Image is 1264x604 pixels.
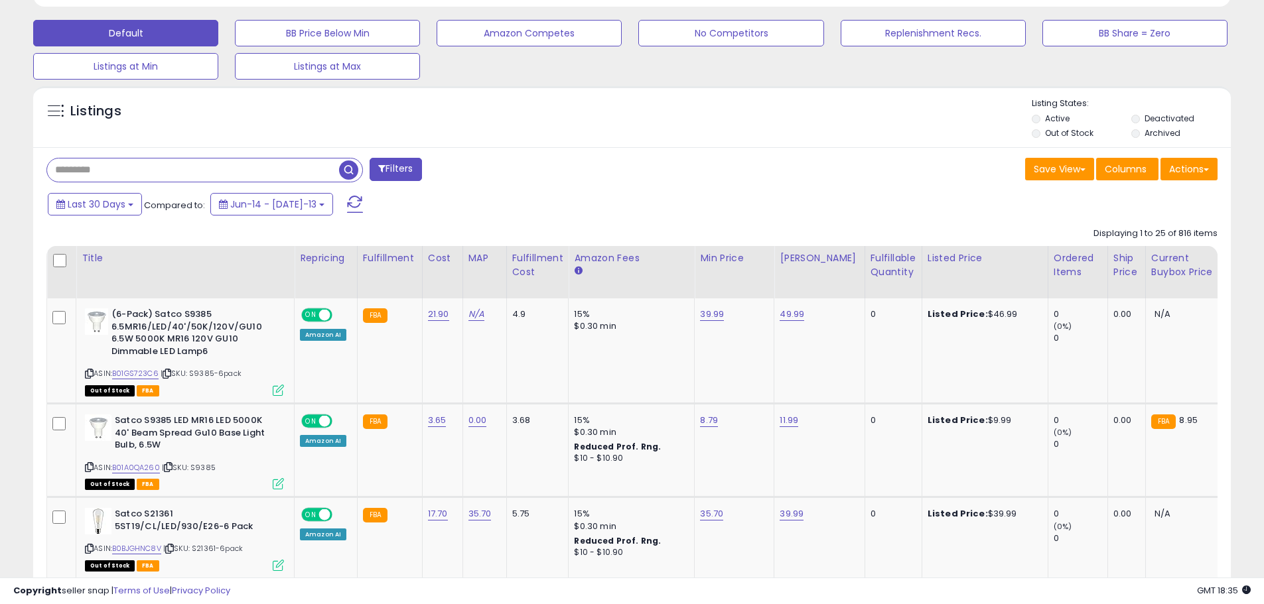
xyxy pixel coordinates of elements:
button: Actions [1160,158,1218,180]
div: Fulfillment [363,251,417,265]
button: Amazon Competes [437,20,622,46]
div: Fulfillment Cost [512,251,563,279]
div: Current Buybox Price [1151,251,1220,279]
div: 0 [1054,332,1107,344]
span: ON [303,509,319,520]
div: $9.99 [928,414,1038,426]
a: N/A [468,308,484,321]
button: No Competitors [638,20,823,46]
div: [PERSON_NAME] [780,251,859,265]
b: Reduced Prof. Rng. [574,535,661,546]
small: FBA [363,508,387,522]
a: Privacy Policy [172,584,230,597]
div: $10 - $10.90 [574,453,684,464]
span: 8.95 [1179,414,1198,426]
div: $0.30 min [574,320,684,332]
div: Ordered Items [1054,251,1102,279]
img: 31GqtlvMxhL._SL40_.jpg [85,508,111,534]
div: $39.99 [928,508,1038,520]
button: Listings at Max [235,53,420,80]
span: Last 30 Days [68,198,125,211]
div: 0 [871,508,912,520]
span: 2025-08-13 18:35 GMT [1197,584,1251,597]
strong: Copyright [13,584,62,597]
div: 3.68 [512,414,559,426]
span: FBA [137,385,159,396]
div: 0 [871,414,912,426]
div: seller snap | | [13,585,230,597]
div: Amazon Fees [574,251,689,265]
button: BB Share = Zero [1042,20,1228,46]
a: 21.90 [428,308,449,321]
b: Listed Price: [928,308,988,320]
div: Ship Price [1113,251,1140,279]
div: 0.00 [1113,508,1135,520]
span: All listings that are currently out of stock and unavailable for purchase on Amazon [85,385,135,396]
p: Listing States: [1032,97,1231,110]
img: 31dYPxDZUfL._SL40_.jpg [85,308,108,335]
div: Title [82,251,289,265]
div: 15% [574,414,684,426]
span: Compared to: [144,199,205,211]
span: | SKU: S21361-6pack [163,543,243,554]
button: Last 30 Days [48,193,142,215]
div: 15% [574,308,684,320]
span: N/A [1155,507,1170,520]
button: Save View [1025,158,1094,180]
small: FBA [363,308,387,323]
button: Filters [370,158,421,181]
div: Repricing [300,251,352,265]
div: 0 [871,308,912,320]
span: Columns [1105,162,1147,176]
small: Amazon Fees. [574,265,582,277]
label: Out of Stock [1045,127,1093,139]
small: FBA [363,414,387,429]
div: 0 [1054,438,1107,450]
div: 0 [1054,532,1107,544]
div: Amazon AI [300,329,346,341]
span: ON [303,416,319,427]
button: Columns [1096,158,1159,180]
b: Reduced Prof. Rng. [574,441,661,452]
span: OFF [330,416,352,427]
small: (0%) [1054,521,1072,532]
span: | SKU: S9385 [162,462,216,473]
a: 39.99 [780,507,804,520]
span: All listings that are currently out of stock and unavailable for purchase on Amazon [85,479,135,490]
div: $0.30 min [574,520,684,532]
b: Satco S21361 5ST19/CL/LED/930/E26-6 Pack [115,508,276,536]
div: 0.00 [1113,308,1135,320]
div: MAP [468,251,501,265]
span: FBA [137,560,159,572]
div: ASIN: [85,508,284,570]
small: (0%) [1054,321,1072,332]
div: 0 [1054,308,1107,320]
div: 0 [1054,414,1107,426]
button: Listings at Min [33,53,218,80]
b: Satco S9385 LED MR16 LED 5000K 40' Beam Spread Gu10 Base Light Bulb, 6.5W [115,414,276,455]
div: 5.75 [512,508,559,520]
div: 0.00 [1113,414,1135,426]
span: All listings that are currently out of stock and unavailable for purchase on Amazon [85,560,135,572]
div: Listed Price [928,251,1042,265]
div: 4.9 [512,308,559,320]
span: Jun-14 - [DATE]-13 [230,198,316,211]
small: (0%) [1054,427,1072,438]
a: 39.99 [700,308,724,321]
div: $10 - $10.90 [574,547,684,558]
a: 35.70 [468,507,492,520]
label: Archived [1145,127,1180,139]
div: Fulfillable Quantity [871,251,916,279]
a: 3.65 [428,414,447,427]
div: 15% [574,508,684,520]
small: FBA [1151,414,1176,429]
div: ASIN: [85,414,284,488]
a: 49.99 [780,308,804,321]
div: $0.30 min [574,426,684,438]
span: | SKU: S9385-6pack [161,368,242,379]
span: ON [303,310,319,321]
a: 35.70 [700,507,723,520]
a: B0BJGHNC8V [112,543,161,554]
button: Jun-14 - [DATE]-13 [210,193,333,215]
div: Displaying 1 to 25 of 816 items [1093,227,1218,240]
